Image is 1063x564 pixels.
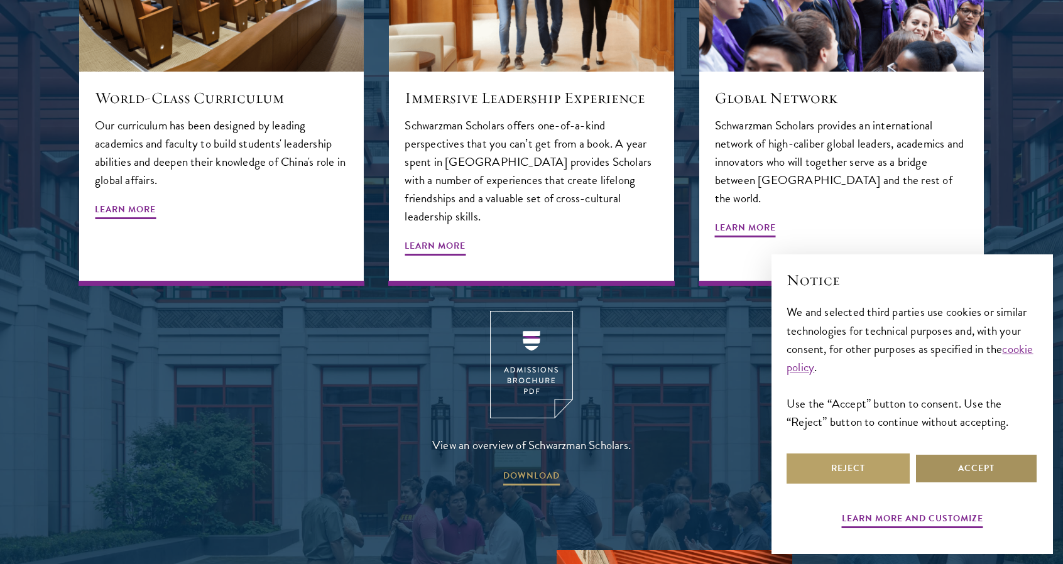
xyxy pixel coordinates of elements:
[842,511,983,530] button: Learn more and customize
[95,202,156,221] span: Learn More
[915,453,1038,484] button: Accept
[715,87,968,109] h5: Global Network
[405,238,466,258] span: Learn More
[787,303,1038,430] div: We and selected third parties use cookies or similar technologies for technical purposes and, wit...
[715,116,968,207] p: Schwarzman Scholars provides an international network of high-caliber global leaders, academics a...
[405,87,658,109] h5: Immersive Leadership Experience
[405,116,658,225] p: Schwarzman Scholars offers one-of-a-kind perspectives that you can’t get from a book. A year spen...
[787,269,1038,291] h2: Notice
[715,220,776,239] span: Learn More
[787,453,910,484] button: Reject
[787,340,1033,376] a: cookie policy
[95,116,348,189] p: Our curriculum has been designed by leading academics and faculty to build students' leadership a...
[503,468,560,487] span: DOWNLOAD
[432,311,631,487] a: View an overview of Schwarzman Scholars. DOWNLOAD
[432,435,631,455] span: View an overview of Schwarzman Scholars.
[95,87,348,109] h5: World-Class Curriculum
